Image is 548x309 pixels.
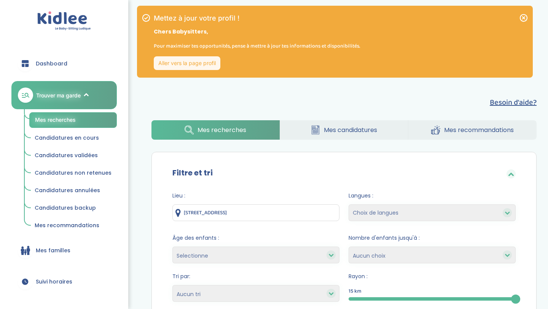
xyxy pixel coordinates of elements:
[11,268,117,295] a: Suivi horaires
[29,166,117,180] a: Candidatures non retenues
[35,116,76,123] span: Mes recherches
[29,201,117,215] a: Candidatures backup
[11,237,117,264] a: Mes familles
[154,42,360,50] p: Pour maximiser tes opportunités, pense à mettre à jour tes informations et disponibilités.
[172,204,339,221] input: Ville ou code postale
[29,148,117,163] a: Candidatures validées
[29,183,117,198] a: Candidatures annulées
[151,120,279,140] a: Mes recherches
[349,192,516,200] span: Langues :
[35,221,99,229] span: Mes recommandations
[35,169,112,177] span: Candidatures non retenues
[37,11,91,31] img: logo.svg
[280,120,408,140] a: Mes candidatures
[408,120,537,140] a: Mes recommandations
[172,167,213,178] label: Filtre et tri
[35,204,96,212] span: Candidatures backup
[172,192,339,200] span: Lieu :
[154,28,360,36] p: Chers Babysitters,
[36,247,70,255] span: Mes familles
[29,218,117,233] a: Mes recommandations
[349,234,516,242] span: Nombre d'enfants jusqu'à :
[29,131,117,145] a: Candidatures en cours
[36,278,72,286] span: Suivi horaires
[154,56,220,70] a: Aller vers la page profil
[198,125,246,135] span: Mes recherches
[11,81,117,109] a: Trouver ma garde
[35,186,100,194] span: Candidatures annulées
[172,234,339,242] span: Âge des enfants :
[35,134,99,142] span: Candidatures en cours
[172,272,339,280] span: Tri par:
[36,60,67,68] span: Dashboard
[29,112,117,128] a: Mes recherches
[35,151,98,159] span: Candidatures validées
[349,287,362,295] span: 15 km
[11,50,117,77] a: Dashboard
[36,91,81,99] span: Trouver ma garde
[444,125,514,135] span: Mes recommandations
[324,125,377,135] span: Mes candidatures
[154,15,360,22] h1: Mettez à jour votre profil !
[349,272,516,280] span: Rayon :
[490,97,537,108] button: Besoin d'aide?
